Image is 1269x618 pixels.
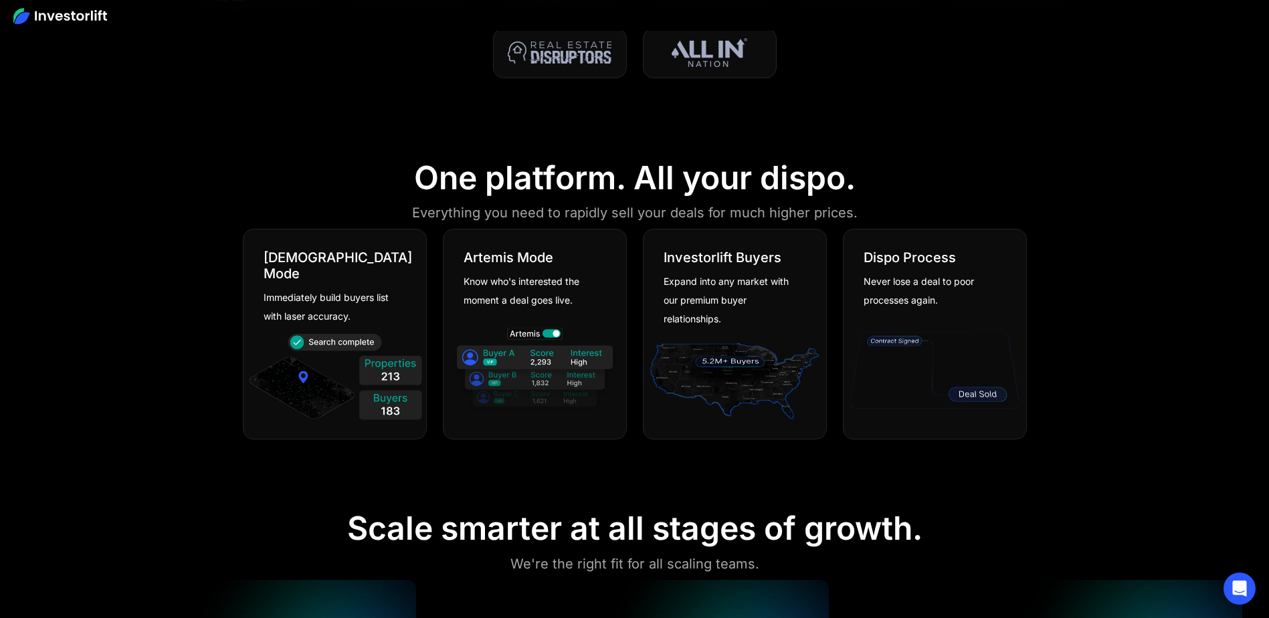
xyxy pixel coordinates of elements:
[414,159,856,197] div: One platform. All your dispo.
[664,272,796,328] div: Expand into any market with our premium buyer relationships.
[347,509,922,548] div: Scale smarter at all stages of growth.
[510,553,759,575] div: We're the right fit for all scaling teams.
[1224,573,1256,605] div: Open Intercom Messenger
[864,272,996,310] div: Never lose a deal to poor processes again.
[264,288,396,326] div: Immediately build buyers list with laser accuracy.
[264,249,412,282] div: [DEMOGRAPHIC_DATA] Mode
[464,272,596,310] div: Know who's interested the moment a deal goes live.
[864,249,956,266] div: Dispo Process
[412,202,858,223] div: Everything you need to rapidly sell your deals for much higher prices.
[664,249,781,266] div: Investorlift Buyers
[464,249,553,266] div: Artemis Mode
